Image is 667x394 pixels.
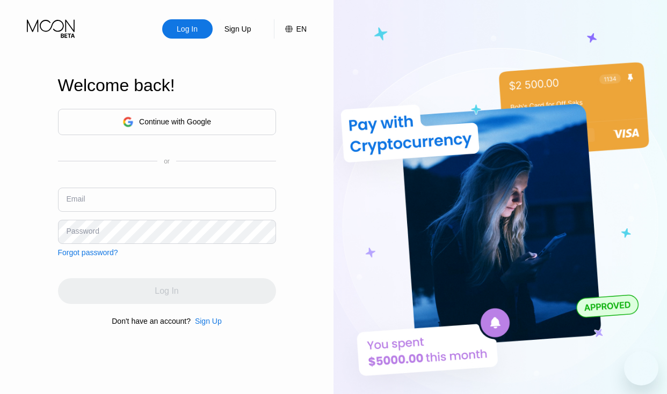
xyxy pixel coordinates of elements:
[58,76,276,95] div: Welcome back!
[176,24,199,34] div: Log In
[223,24,252,34] div: Sign Up
[112,317,191,325] div: Don't have an account?
[162,19,213,39] div: Log In
[67,227,99,235] div: Password
[58,248,118,257] div: Forgot password?
[58,109,276,135] div: Continue with Google
[296,25,307,33] div: EN
[164,158,170,165] div: or
[274,19,307,39] div: EN
[67,195,85,203] div: Email
[195,317,222,325] div: Sign Up
[191,317,222,325] div: Sign Up
[213,19,263,39] div: Sign Up
[139,117,211,126] div: Continue with Google
[624,351,658,385] iframe: Кнопка запуска окна обмена сообщениями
